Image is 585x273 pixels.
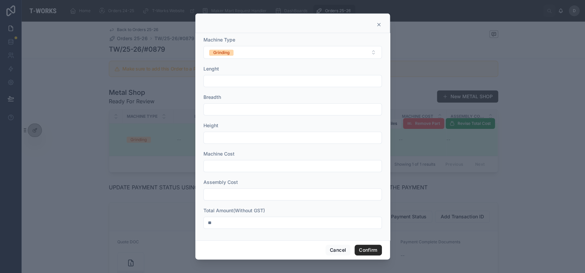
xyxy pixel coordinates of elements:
span: Machine Type [203,37,235,43]
button: Cancel [325,245,350,255]
span: Total Amount(Without GST) [203,208,265,213]
span: Height [203,122,218,128]
span: Breadth [203,94,221,100]
span: Assembly Cost [203,179,238,185]
span: Lenght [203,66,219,72]
span: Machine Cost [203,151,235,157]
button: Select Button [203,46,382,59]
div: Grinding [213,50,229,56]
button: Confirm [355,245,382,255]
